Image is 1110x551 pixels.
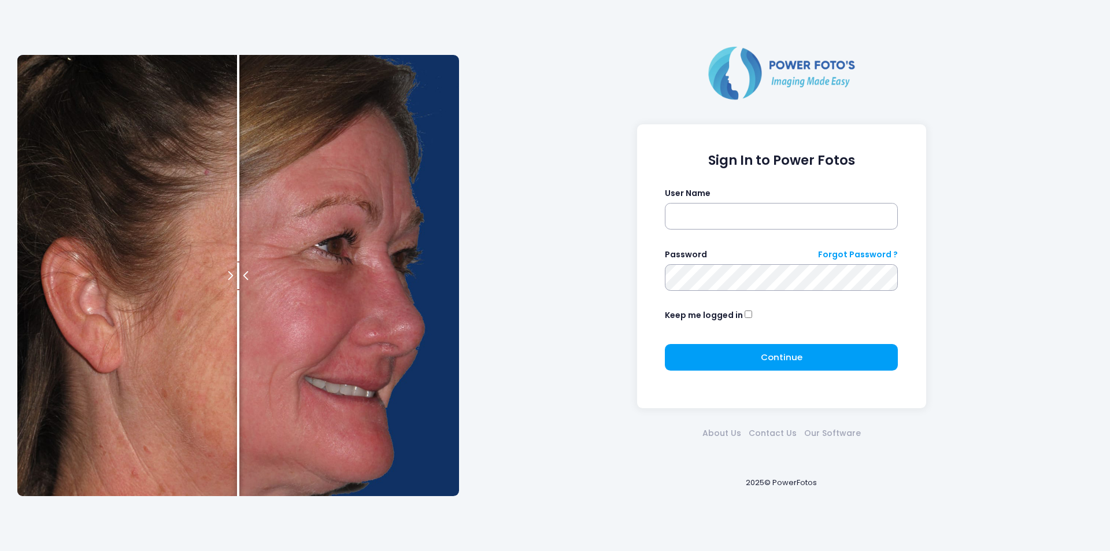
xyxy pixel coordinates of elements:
[665,249,707,261] label: Password
[470,458,1093,507] div: 2025© PowerFotos
[665,309,743,321] label: Keep me logged in
[665,344,898,371] button: Continue
[761,351,802,363] span: Continue
[800,427,864,439] a: Our Software
[698,427,745,439] a: About Us
[665,153,898,168] h1: Sign In to Power Fotos
[704,44,860,102] img: Logo
[665,187,711,199] label: User Name
[818,249,898,261] a: Forgot Password ?
[745,427,800,439] a: Contact Us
